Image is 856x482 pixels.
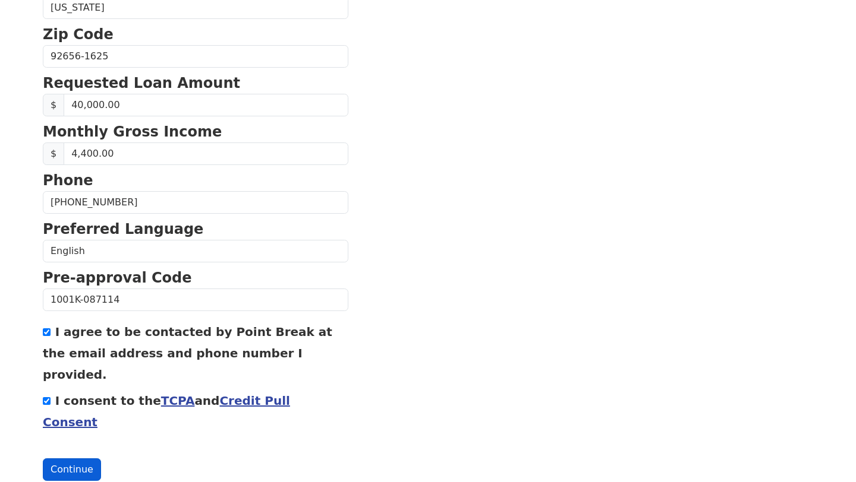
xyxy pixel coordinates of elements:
strong: Pre-approval Code [43,269,192,286]
label: I agree to be contacted by Point Break at the email address and phone number I provided. [43,325,332,382]
a: TCPA [161,394,195,408]
span: $ [43,142,64,165]
label: I consent to the and [43,394,290,429]
strong: Requested Loan Amount [43,75,240,91]
input: Pre-approval Code [43,288,348,311]
p: Monthly Gross Income [43,121,348,142]
span: $ [43,94,64,116]
input: Monthly Gross Income [64,142,348,165]
strong: Zip Code [43,26,114,43]
input: Zip Code [43,45,348,68]
input: Phone [43,191,348,214]
strong: Preferred Language [43,221,203,237]
input: Requested Loan Amount [64,94,348,116]
strong: Phone [43,172,93,189]
button: Continue [43,458,101,481]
